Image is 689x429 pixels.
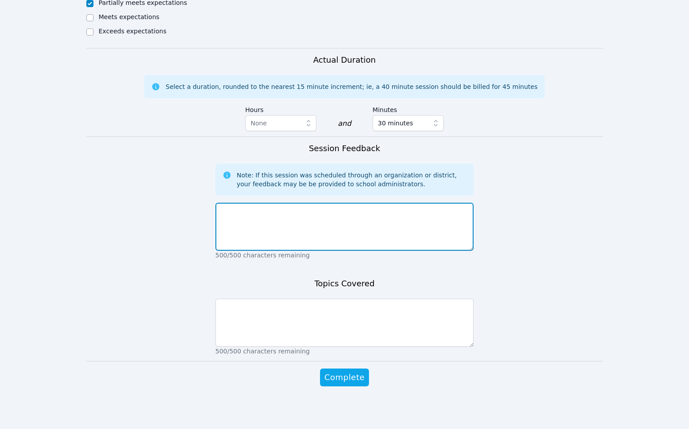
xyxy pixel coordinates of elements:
[215,347,474,356] p: 500/500 characters remaining
[324,371,365,384] span: Complete
[309,142,380,155] h3: Session Feedback
[245,102,316,115] label: Hours
[237,171,467,188] div: Note: If this session was scheduled through an organization or district, your feedback may be be ...
[373,102,444,115] label: Minutes
[320,369,369,386] button: Complete
[373,115,444,131] button: 30 minutes
[338,118,351,129] div: and
[245,115,316,131] button: None
[166,82,537,91] div: Select a duration, rounded to the nearest 15 minute increment; ie, a 40 minute session should be ...
[313,54,376,66] h3: Actual Duration
[99,13,160,20] label: Meets expectations
[99,28,166,35] label: Exceeds expectations
[251,120,267,127] span: None
[378,118,413,128] span: 30 minutes
[314,277,374,290] h3: Topics Covered
[215,251,474,260] p: 500/500 characters remaining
